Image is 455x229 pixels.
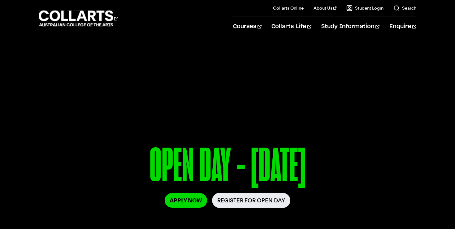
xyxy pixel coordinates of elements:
[212,193,290,208] a: Register for Open Day
[314,5,336,11] a: About Us
[39,10,118,27] div: Go to homepage
[233,16,261,37] a: Courses
[389,16,416,37] a: Enquire
[271,16,311,37] a: Collarts Life
[43,142,412,193] p: OPEN DAY - [DATE]
[346,5,383,11] a: Student Login
[393,5,416,11] a: Search
[321,16,379,37] a: Study Information
[165,193,207,208] a: Apply Now
[273,5,304,11] a: Collarts Online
